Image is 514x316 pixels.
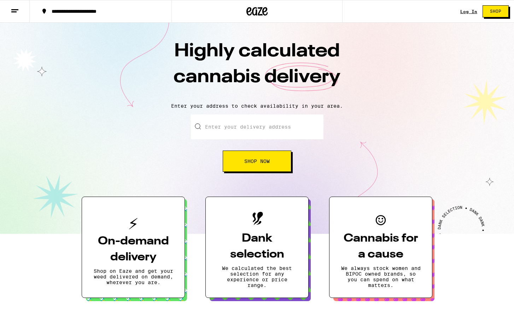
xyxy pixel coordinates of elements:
button: On-demand deliveryShop on Eaze and get your weed delivered on demand, wherever you are. [82,197,185,298]
input: Enter your delivery address [191,114,323,139]
p: We calculated the best selection for any experience or price range. [217,265,297,288]
div: Log In [460,9,477,14]
button: Cannabis for a causeWe always stock women and BIPOC owned brands, so you can spend on what matters. [329,197,432,298]
button: Shop [483,5,509,17]
p: We always stock women and BIPOC owned brands, so you can spend on what matters. [341,265,421,288]
h3: Dank selection [217,231,297,263]
h1: Highly calculated cannabis delivery [133,39,381,97]
span: Shop [490,9,501,13]
button: Shop Now [223,151,291,172]
p: Enter your address to check availability in your area. [7,103,507,109]
span: Shop Now [244,159,270,164]
h3: Cannabis for a cause [341,231,421,263]
h3: On-demand delivery [93,233,173,265]
button: Dank selectionWe calculated the best selection for any experience or price range. [205,197,309,298]
p: Shop on Eaze and get your weed delivered on demand, wherever you are. [93,268,173,285]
